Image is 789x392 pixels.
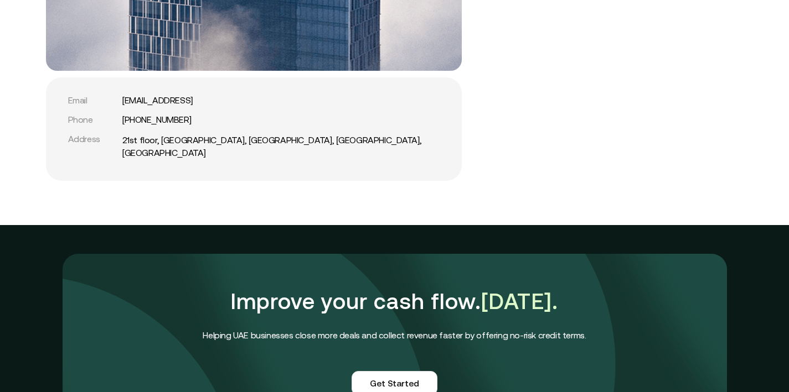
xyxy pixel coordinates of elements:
div: Address [68,134,118,144]
h4: Helping UAE businesses close more deals and collect revenue faster by offering no-risk credit terms. [203,328,586,342]
span: [DATE]. [481,289,558,313]
a: 21st floor, [GEOGRAPHIC_DATA], [GEOGRAPHIC_DATA], [GEOGRAPHIC_DATA], [GEOGRAPHIC_DATA] [122,134,440,159]
div: Phone [68,114,118,125]
h1: Improve your cash flow. [203,281,586,321]
a: [EMAIL_ADDRESS] [122,95,193,106]
a: [PHONE_NUMBER] [122,114,192,125]
div: Email [68,95,118,106]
